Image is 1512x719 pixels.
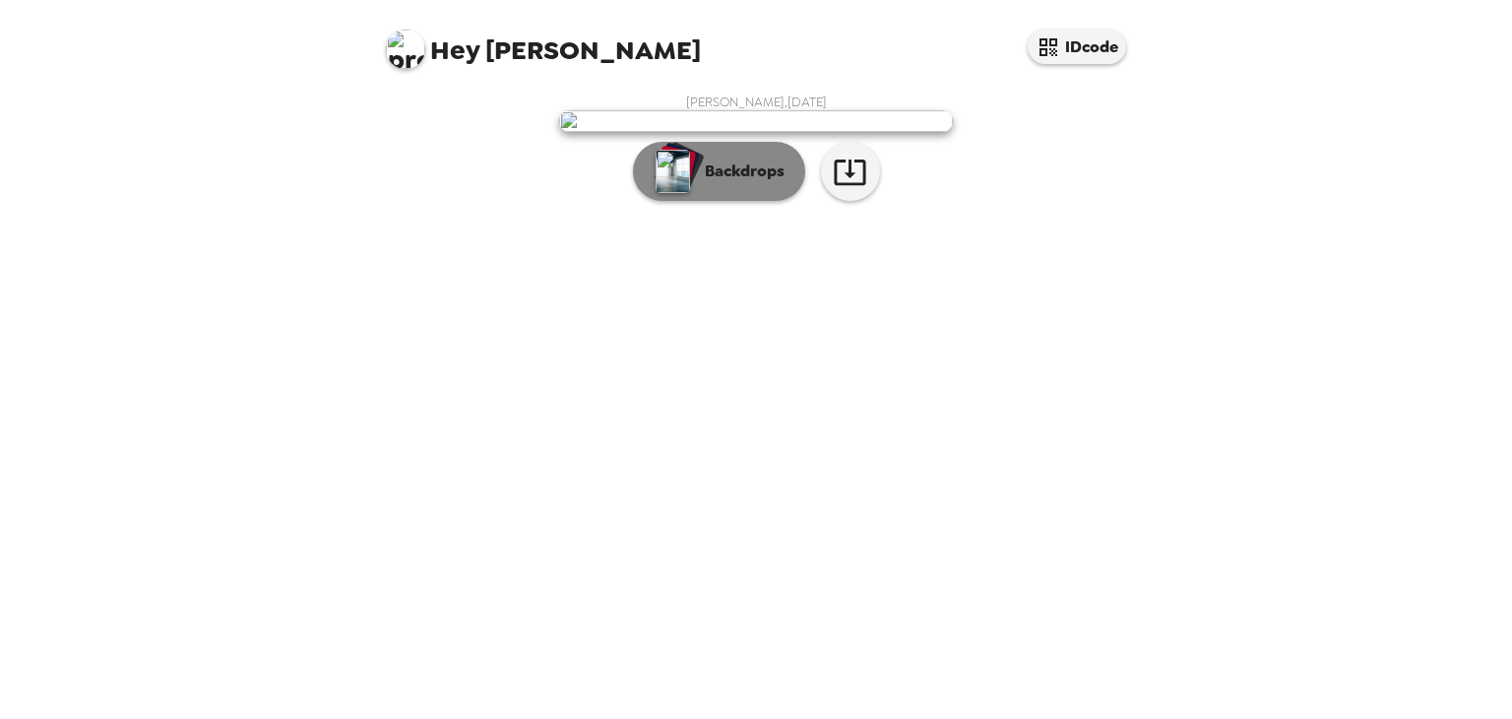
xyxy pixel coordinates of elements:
[695,160,785,183] p: Backdrops
[386,30,425,69] img: profile pic
[386,20,701,64] span: [PERSON_NAME]
[1028,30,1126,64] button: IDcode
[430,33,479,68] span: Hey
[559,110,953,132] img: user
[633,142,805,201] button: Backdrops
[686,94,827,110] span: [PERSON_NAME] , [DATE]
